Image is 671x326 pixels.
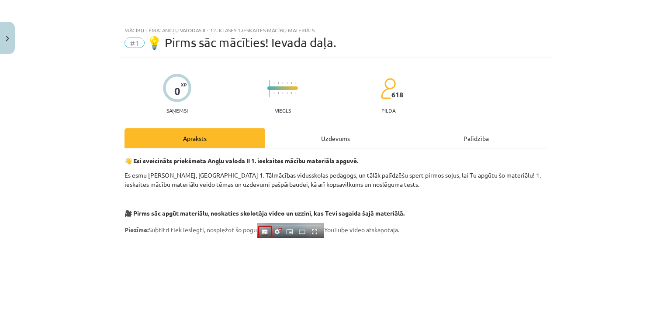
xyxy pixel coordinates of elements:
[125,226,399,233] span: Subtitri tiek ieslēgti, nospiežot šo pogu YouTube video atskaņotājā.
[125,209,405,217] strong: 🎥 Pirms sāc apgūt materiālu, noskaties skolotāja video un uzzini, kas Tevi sagaida šajā materiālā.
[125,38,145,48] span: #1
[125,226,149,233] strong: Piezīme:
[295,82,296,84] img: icon-short-line-57e1e144782c952c97e751825c79c345078a6d821885a25fce030b3d8c18986b.svg
[269,80,270,97] img: icon-long-line-d9ea69661e0d244f92f715978eff75569469978d946b2353a9bb055b3ed8787d.svg
[125,171,546,189] p: Es esmu [PERSON_NAME], [GEOGRAPHIC_DATA] 1. Tālmācības vidusskolas pedagogs, un tālāk palīdzēšu s...
[125,27,546,33] div: Mācību tēma: Angļu valodas ii - 12. klases 1.ieskaites mācību materiāls
[125,157,358,165] strong: 👋 Esi sveicināts priekšmeta Angļu valoda II 1. ieskaites mācību materiāla apguvē.
[181,82,187,87] span: XP
[406,128,546,148] div: Palīdzība
[163,107,191,113] p: Saņemsi
[381,107,395,113] p: pilda
[380,78,396,100] img: students-c634bb4e5e11cddfef0936a35e636f08e4e9abd3cc4e673bd6f9a4125e45ecb1.svg
[391,91,403,99] span: 618
[291,82,292,84] img: icon-short-line-57e1e144782c952c97e751825c79c345078a6d821885a25fce030b3d8c18986b.svg
[275,107,291,113] p: Viegls
[273,82,274,84] img: icon-short-line-57e1e144782c952c97e751825c79c345078a6d821885a25fce030b3d8c18986b.svg
[295,92,296,94] img: icon-short-line-57e1e144782c952c97e751825c79c345078a6d821885a25fce030b3d8c18986b.svg
[6,36,9,41] img: icon-close-lesson-0947bae3869378f0d4975bcd49f059093ad1ed9edebbc8119c70593378902aed.svg
[278,82,279,84] img: icon-short-line-57e1e144782c952c97e751825c79c345078a6d821885a25fce030b3d8c18986b.svg
[278,92,279,94] img: icon-short-line-57e1e144782c952c97e751825c79c345078a6d821885a25fce030b3d8c18986b.svg
[282,92,283,94] img: icon-short-line-57e1e144782c952c97e751825c79c345078a6d821885a25fce030b3d8c18986b.svg
[273,92,274,94] img: icon-short-line-57e1e144782c952c97e751825c79c345078a6d821885a25fce030b3d8c18986b.svg
[147,35,336,50] span: 💡 Pirms sāc mācīties! Ievada daļa.
[265,128,406,148] div: Uzdevums
[282,82,283,84] img: icon-short-line-57e1e144782c952c97e751825c79c345078a6d821885a25fce030b3d8c18986b.svg
[174,85,180,97] div: 0
[125,128,265,148] div: Apraksts
[291,92,292,94] img: icon-short-line-57e1e144782c952c97e751825c79c345078a6d821885a25fce030b3d8c18986b.svg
